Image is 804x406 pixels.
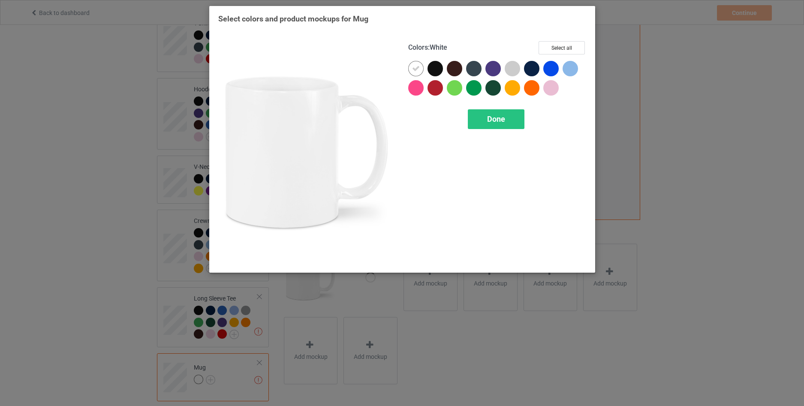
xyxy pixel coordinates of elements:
span: White [430,43,447,51]
span: Done [487,114,505,123]
span: Select colors and product mockups for Mug [218,14,368,23]
h4: : [408,43,447,52]
span: Colors [408,43,428,51]
img: regular.jpg [218,41,396,264]
button: Select all [539,41,585,54]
